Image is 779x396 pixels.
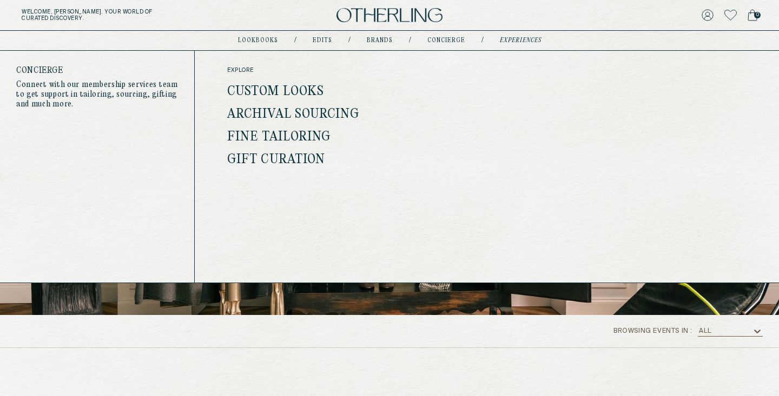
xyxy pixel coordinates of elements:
[16,67,178,75] h4: Concierge
[348,36,351,45] div: /
[238,38,278,43] a: lookbooks
[294,36,296,45] div: /
[699,327,712,335] div: All
[16,80,178,109] p: Connect with our membership services team to get support in tailoring, sourcing, gifting and much...
[227,67,406,73] span: explore
[227,108,359,122] a: Archival Sourcing
[22,9,242,22] h5: Welcome, [PERSON_NAME] . Your world of curated discovery.
[313,38,332,43] a: Edits
[367,38,393,43] a: Brands
[613,327,692,335] span: browsing events in :
[500,38,542,43] a: experiences
[227,85,324,99] a: Custom Looks
[227,153,325,167] a: Gift Curation
[227,130,331,144] a: Fine Tailoring
[748,8,757,23] a: 0
[336,8,443,23] img: logo
[427,38,465,43] a: concierge
[481,36,484,45] div: /
[754,12,761,18] span: 0
[409,36,411,45] div: /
